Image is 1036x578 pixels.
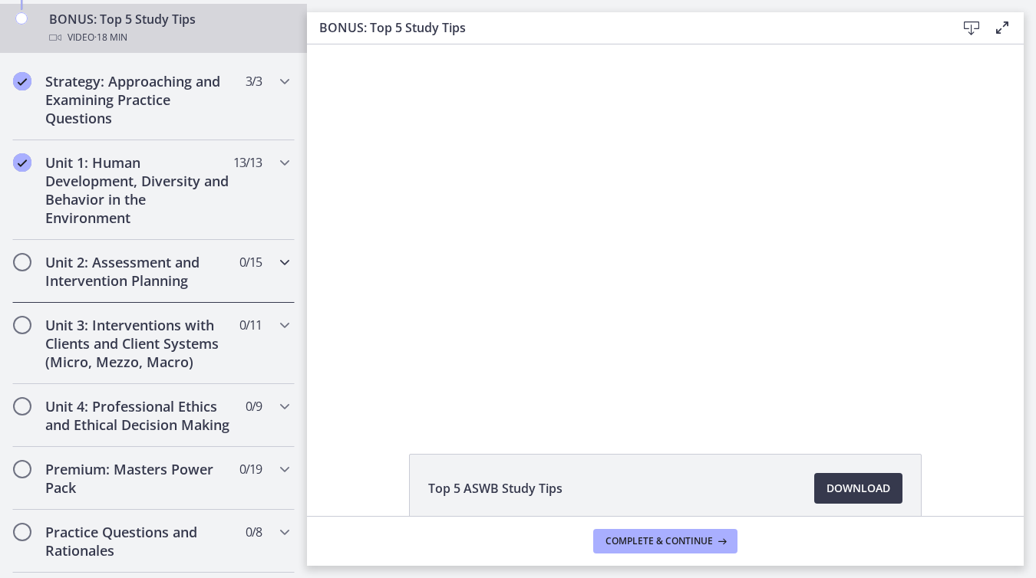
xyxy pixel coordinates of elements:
h2: Practice Questions and Rationales [45,523,233,560]
h2: Unit 3: Interventions with Clients and Client Systems (Micro, Mezzo, Macro) [45,316,233,371]
h3: BONUS: Top 5 Study Tips [319,18,932,37]
iframe: Video Lesson [307,44,1024,419]
span: 0 / 11 [239,316,262,334]
div: Video [49,28,289,47]
i: Completed [13,72,31,90]
span: 0 / 9 [246,397,262,415]
h2: Premium: Masters Power Pack [45,460,233,497]
span: 13 / 13 [233,153,262,172]
h2: Strategy: Approaching and Examining Practice Questions [45,72,233,127]
i: Completed [13,153,31,172]
span: · 18 min [94,28,127,47]
a: Download [814,473,902,504]
h2: Unit 4: Professional Ethics and Ethical Decision Making [45,397,233,434]
span: 3 / 3 [246,72,262,90]
span: Top 5 ASWB Study Tips [428,479,563,498]
span: 0 / 15 [239,253,262,271]
span: Complete & continue [605,535,713,547]
div: BONUS: Top 5 Study Tips [49,10,289,47]
h2: Unit 2: Assessment and Intervention Planning [45,253,233,290]
button: Complete & continue [593,529,737,553]
span: 0 / 19 [239,460,262,478]
span: Download [826,479,890,498]
span: 0 / 8 [246,523,262,541]
h2: Unit 1: Human Development, Diversity and Behavior in the Environment [45,153,233,227]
